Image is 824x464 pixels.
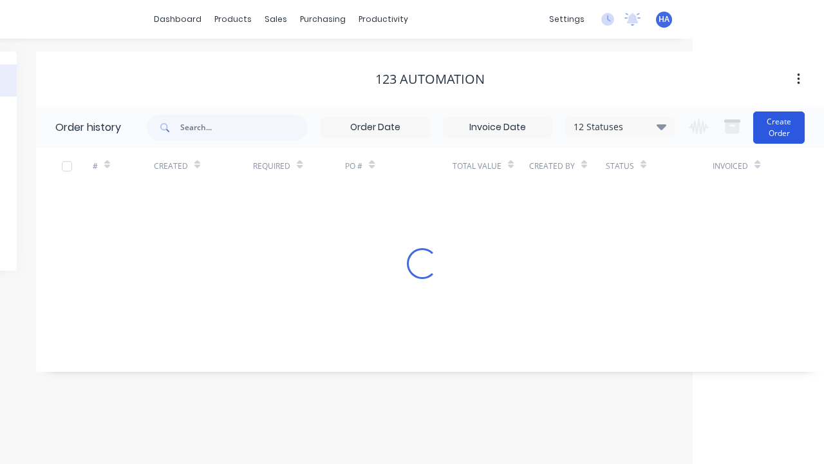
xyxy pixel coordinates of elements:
div: 12 Statuses [566,120,674,134]
div: Status [606,160,634,172]
div: Invoiced [713,148,774,184]
div: Order history [55,120,121,135]
div: Required [253,148,345,184]
button: Create Order [753,111,805,144]
input: Search... [180,115,308,140]
div: Total Value [453,148,529,184]
div: Required [253,160,290,172]
div: settings [543,10,591,29]
div: purchasing [294,10,352,29]
span: HA [659,14,669,25]
div: # [93,160,98,172]
div: Created By [529,160,575,172]
input: Invoice Date [444,118,552,137]
div: products [208,10,258,29]
div: # [93,148,154,184]
div: Created [154,148,254,184]
div: Total Value [453,160,501,172]
a: dashboard [147,10,208,29]
div: PO # [345,160,362,172]
div: productivity [352,10,415,29]
div: Created [154,160,188,172]
div: Created By [529,148,606,184]
input: Order Date [321,118,429,137]
div: sales [258,10,294,29]
div: PO # [345,148,453,184]
div: Invoiced [713,160,748,172]
div: 123 Automation [375,72,485,87]
div: Status [606,148,713,184]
